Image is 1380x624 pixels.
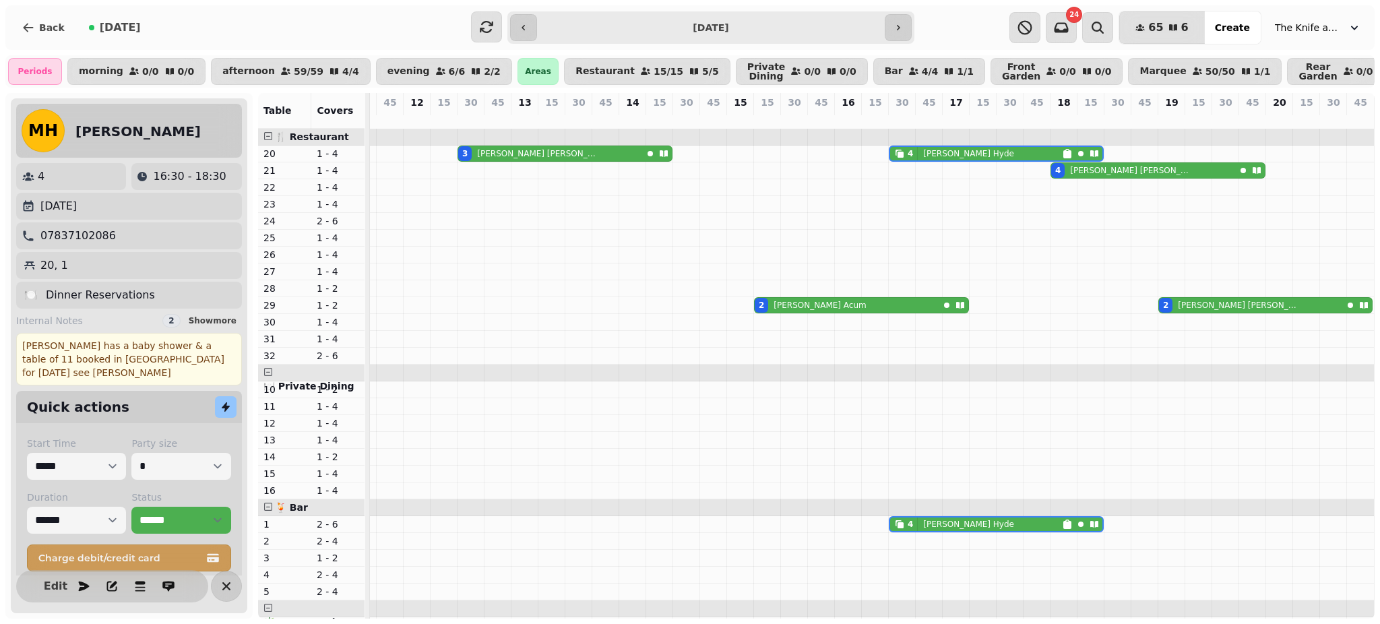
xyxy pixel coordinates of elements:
[464,96,477,109] p: 30
[1267,15,1369,40] button: The Knife and [PERSON_NAME]
[736,58,868,85] button: Private Dining0/00/0
[263,214,306,228] p: 24
[627,112,638,125] p: 0
[189,317,237,325] span: Show more
[317,585,359,598] p: 2 - 4
[263,383,306,396] p: 10
[211,58,371,85] button: afternoon59/594/4
[1084,96,1097,109] p: 15
[545,96,558,109] p: 15
[263,400,306,413] p: 11
[263,147,306,160] p: 20
[897,112,908,125] p: 4
[183,314,242,327] button: Showmore
[263,248,306,261] p: 26
[27,398,129,416] h2: Quick actions
[788,96,801,109] p: 30
[263,568,306,582] p: 4
[466,112,476,125] p: 3
[47,581,63,592] span: Edit
[263,315,306,329] p: 30
[178,67,195,76] p: 0 / 0
[317,349,359,363] p: 2 - 6
[222,66,275,77] p: afternoon
[546,112,557,125] p: 0
[317,181,359,194] p: 1 - 4
[317,332,359,346] p: 1 - 4
[24,287,38,303] p: 🍽️
[1219,96,1232,109] p: 30
[923,148,1014,159] p: [PERSON_NAME] Hyde
[804,67,821,76] p: 0 / 0
[600,112,611,125] p: 0
[949,96,962,109] p: 17
[843,112,854,125] p: 0
[317,400,359,413] p: 1 - 4
[1254,67,1271,76] p: 1 / 1
[1327,96,1340,109] p: 30
[263,181,306,194] p: 22
[38,168,44,185] p: 4
[1059,112,1069,125] p: 4
[263,282,306,295] p: 28
[317,467,359,480] p: 1 - 4
[78,11,152,44] button: [DATE]
[734,96,747,109] p: 15
[759,300,764,311] div: 2
[11,11,75,44] button: Back
[263,164,306,177] p: 21
[263,197,306,211] p: 23
[1112,112,1123,125] p: 0
[1086,112,1096,125] p: 0
[626,96,639,109] p: 14
[1275,21,1342,34] span: The Knife and [PERSON_NAME]
[702,67,719,76] p: 5 / 5
[317,433,359,447] p: 1 - 4
[599,96,612,109] p: 45
[263,518,306,531] p: 1
[1247,112,1258,125] p: 0
[317,299,359,312] p: 1 - 2
[38,553,203,563] span: Charge debit/credit card
[317,450,359,464] p: 1 - 2
[142,67,159,76] p: 0 / 0
[131,491,230,504] label: Status
[27,491,126,504] label: Duration
[572,96,585,109] p: 30
[564,58,730,85] button: Restaurant15/155/5
[518,96,531,109] p: 13
[263,105,292,116] span: Table
[317,416,359,430] p: 1 - 4
[317,147,359,160] p: 1 - 4
[317,534,359,548] p: 2 - 4
[263,265,306,278] p: 27
[707,96,720,109] p: 45
[263,231,306,245] p: 25
[1274,112,1285,125] p: 0
[653,96,666,109] p: 15
[46,287,155,303] p: Dinner Reservations
[870,112,881,125] p: 0
[275,131,349,142] span: 🍴 Restaurant
[922,67,939,76] p: 4 / 4
[1055,165,1061,176] div: 4
[1355,112,1366,125] p: 0
[317,551,359,565] p: 1 - 2
[1030,96,1043,109] p: 45
[1298,62,1337,81] p: Rear Garden
[75,122,201,141] h2: [PERSON_NAME]
[263,450,306,464] p: 14
[342,67,359,76] p: 4 / 4
[40,257,68,274] p: 20, 1
[1005,112,1015,125] p: 0
[654,67,683,76] p: 15 / 15
[1057,96,1070,109] p: 18
[1192,96,1205,109] p: 15
[708,112,719,125] p: 0
[317,231,359,245] p: 1 - 4
[263,433,306,447] p: 13
[1003,96,1016,109] p: 30
[520,112,530,125] p: 0
[462,148,468,159] div: 3
[131,437,230,450] label: Party size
